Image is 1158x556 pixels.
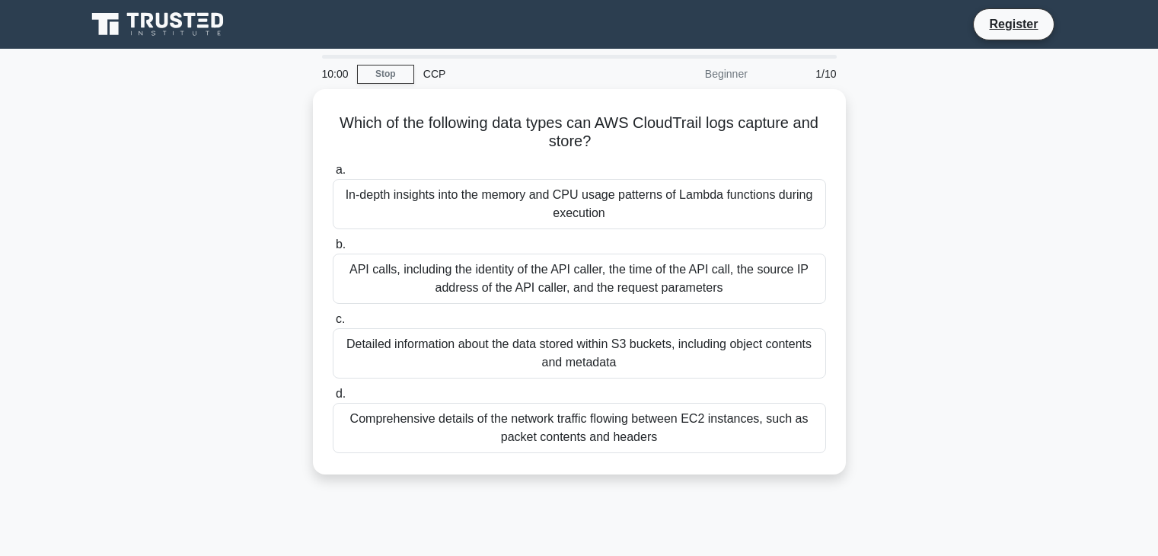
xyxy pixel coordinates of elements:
[313,59,357,89] div: 10:00
[336,312,345,325] span: c.
[624,59,757,89] div: Beginner
[414,59,624,89] div: CCP
[336,163,346,176] span: a.
[336,387,346,400] span: d.
[333,254,826,304] div: API calls, including the identity of the API caller, the time of the API call, the source IP addr...
[333,328,826,379] div: Detailed information about the data stored within S3 buckets, including object contents and metadata
[331,113,828,152] h5: Which of the following data types can AWS CloudTrail logs capture and store?
[980,14,1047,34] a: Register
[333,403,826,453] div: Comprehensive details of the network traffic flowing between EC2 instances, such as packet conten...
[336,238,346,251] span: b.
[333,179,826,229] div: In-depth insights into the memory and CPU usage patterns of Lambda functions during execution
[357,65,414,84] a: Stop
[757,59,846,89] div: 1/10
